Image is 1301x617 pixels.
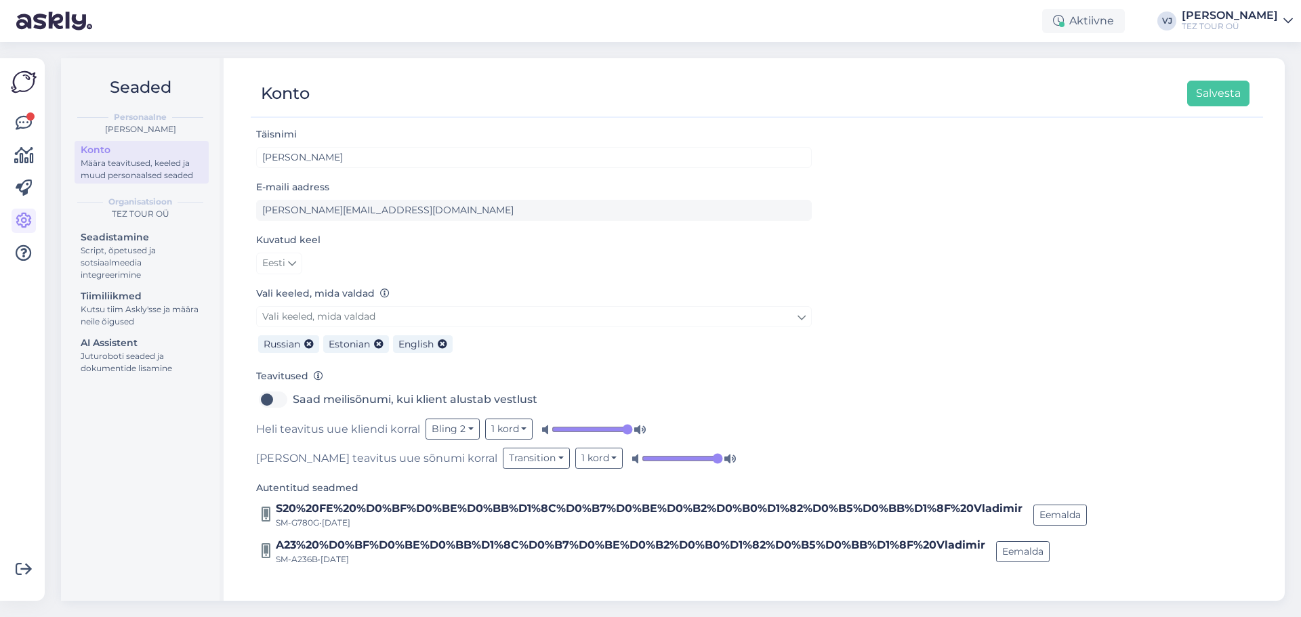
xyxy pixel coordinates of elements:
[276,501,1023,517] div: S20%20FE%20%D0%BF%D0%BE%D0%BB%D1%8C%D0%B7%D0%BE%D0%B2%D0%B0%D1%82%D0%B5%D0%BB%D1%8F%20Vladimir
[256,286,390,301] label: Vali keeled, mida valdad
[72,123,209,135] div: [PERSON_NAME]
[256,448,812,469] div: [PERSON_NAME] teavitus uue sõnumi korral
[114,111,167,123] b: Personaalne
[108,196,172,208] b: Organisatsioon
[503,448,570,469] button: Transition
[75,287,209,330] a: TiimiliikmedKutsu tiim Askly'sse ja määra neile õigused
[996,541,1050,562] button: Eemalda
[1182,10,1293,32] a: [PERSON_NAME]TEZ TOUR OÜ
[72,75,209,100] h2: Seaded
[485,419,533,440] button: 1 kord
[256,147,812,168] input: Sisesta nimi
[256,180,329,194] label: E-maili aadress
[81,157,203,182] div: Määra teavitused, keeled ja muud personaalsed seaded
[256,306,812,327] a: Vali keeled, mida valdad
[81,350,203,375] div: Juturoboti seaded ja dokumentide lisamine
[1187,81,1250,106] button: Salvesta
[329,338,370,350] span: Estonian
[75,228,209,283] a: SeadistamineScript, õpetused ja sotsiaalmeedia integreerimine
[1042,9,1125,33] div: Aktiivne
[1157,12,1176,30] div: VJ
[72,208,209,220] div: TEZ TOUR OÜ
[256,127,297,142] label: Täisnimi
[256,419,812,440] div: Heli teavitus uue kliendi korral
[1033,505,1087,526] button: Eemalda
[75,334,209,377] a: AI AssistentJuturoboti seaded ja dokumentide lisamine
[1182,21,1278,32] div: TEZ TOUR OÜ
[261,81,310,106] div: Konto
[81,230,203,244] div: Seadistamine
[81,303,203,328] div: Kutsu tiim Askly'sse ja määra neile õigused
[293,389,537,410] label: Saad meilisõnumi, kui klient alustab vestlust
[256,369,323,383] label: Teavitused
[426,419,480,440] button: Bling 2
[75,141,209,184] a: KontoMäära teavitused, keeled ja muud personaalsed seaded
[575,448,623,469] button: 1 kord
[264,338,300,350] span: Russian
[81,289,203,303] div: Tiimiliikmed
[276,553,985,566] div: SM-A236B • [DATE]
[1182,10,1278,21] div: [PERSON_NAME]
[262,310,375,322] span: Vali keeled, mida valdad
[256,481,358,495] label: Autentitud seadmed
[81,244,203,281] div: Script, õpetused ja sotsiaalmeedia integreerimine
[398,338,434,350] span: English
[276,517,1023,529] div: SM-G780G • [DATE]
[11,69,37,95] img: Askly Logo
[256,233,321,247] label: Kuvatud keel
[262,256,285,271] span: Eesti
[81,336,203,350] div: AI Assistent
[276,537,985,553] div: A23%20%D0%BF%D0%BE%D0%BB%D1%8C%D0%B7%D0%BE%D0%B2%D0%B0%D1%82%D0%B5%D0%BB%D1%8F%20Vladimir
[256,200,812,221] input: Sisesta e-maili aadress
[256,253,302,274] a: Eesti
[81,143,203,157] div: Konto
